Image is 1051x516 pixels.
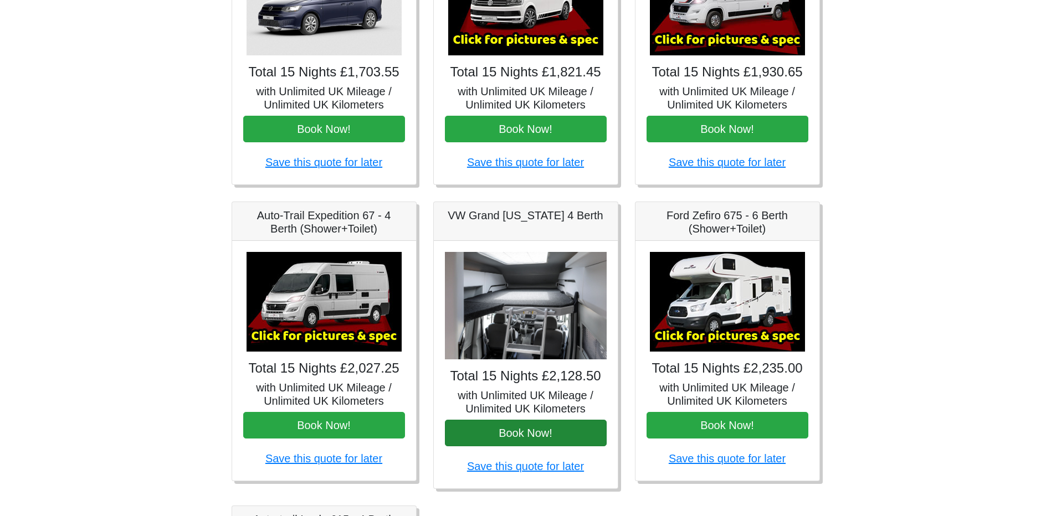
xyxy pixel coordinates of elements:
button: Book Now! [445,116,607,142]
h5: with Unlimited UK Mileage / Unlimited UK Kilometers [243,381,405,407]
h5: with Unlimited UK Mileage / Unlimited UK Kilometers [445,389,607,415]
h4: Total 15 Nights £2,235.00 [647,360,808,376]
a: Save this quote for later [265,156,382,168]
button: Book Now! [647,116,808,142]
h4: Total 15 Nights £2,128.50 [445,368,607,384]
h4: Total 15 Nights £1,930.65 [647,64,808,80]
button: Book Now! [243,412,405,438]
h4: Total 15 Nights £1,703.55 [243,64,405,80]
h5: with Unlimited UK Mileage / Unlimited UK Kilometers [647,381,808,407]
img: Ford Zefiro 675 - 6 Berth (Shower+Toilet) [650,252,805,352]
h5: with Unlimited UK Mileage / Unlimited UK Kilometers [445,85,607,111]
a: Save this quote for later [669,156,786,168]
h5: Auto-Trail Expedition 67 - 4 Berth (Shower+Toilet) [243,209,405,235]
h4: Total 15 Nights £2,027.25 [243,360,405,376]
button: Book Now! [647,412,808,438]
h5: with Unlimited UK Mileage / Unlimited UK Kilometers [243,85,405,111]
h4: Total 15 Nights £1,821.45 [445,64,607,80]
h5: Ford Zefiro 675 - 6 Berth (Shower+Toilet) [647,209,808,235]
a: Save this quote for later [669,452,786,465]
h5: VW Grand [US_STATE] 4 Berth [445,209,607,222]
h5: with Unlimited UK Mileage / Unlimited UK Kilometers [647,85,808,111]
a: Save this quote for later [467,460,584,472]
img: Auto-Trail Expedition 67 - 4 Berth (Shower+Toilet) [247,252,402,352]
a: Save this quote for later [265,452,382,465]
button: Book Now! [445,420,607,446]
button: Book Now! [243,116,405,142]
a: Save this quote for later [467,156,584,168]
img: VW Grand California 4 Berth [445,252,607,360]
